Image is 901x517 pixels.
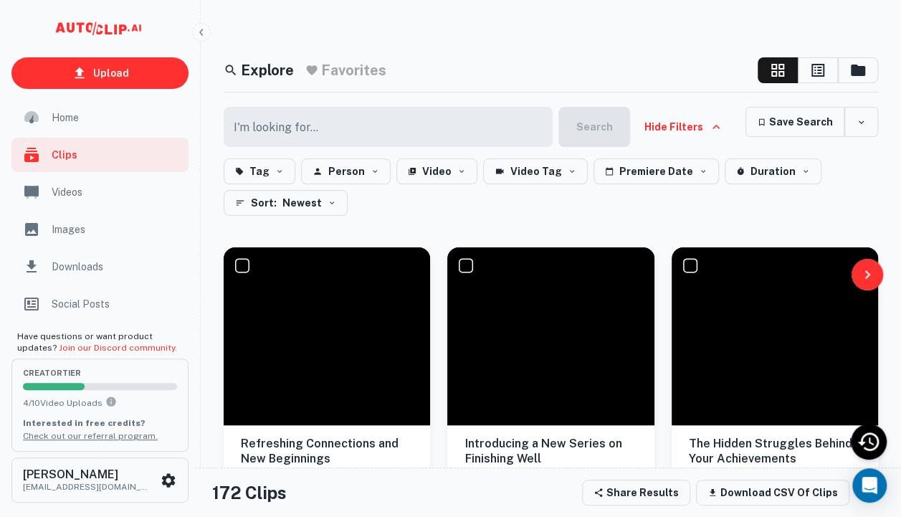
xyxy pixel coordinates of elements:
[11,212,189,247] a: Images
[11,287,189,321] a: Social Posts
[851,424,887,460] div: Recent Activity
[52,296,180,312] span: Social Posts
[582,480,690,506] button: Share Results
[52,259,180,275] span: Downloads
[696,480,849,506] button: Download CSV of clips
[23,431,158,441] a: Check out our referral program.
[464,437,637,467] h6: Introducing a New Series on Finishing Well
[52,222,180,237] span: Images
[59,343,177,353] a: Join our Discord community.
[23,480,152,493] p: [EMAIL_ADDRESS][DOMAIN_NAME]
[251,194,277,212] span: Sort:
[23,369,177,377] span: creator Tier
[483,158,588,184] button: Video Tag
[17,331,177,353] span: Have questions or want product updates?
[636,107,729,147] button: Hide Filters
[52,184,180,200] span: Videos
[105,396,117,407] svg: You can upload 10 videos per month on the creator tier. Upgrade to upload more.
[241,60,294,81] h5: Explore
[224,107,544,147] input: I'm looking for...
[11,250,189,284] a: Downloads
[241,437,413,467] h6: Refreshing Connections and New Beginnings
[321,60,386,81] h5: Favorites
[23,396,177,409] p: 4 / 10 Video Uploads
[301,158,391,184] button: Person
[11,138,189,172] a: Clips
[52,147,180,163] span: Clips
[224,158,295,184] button: Tag
[11,100,189,135] a: Home
[11,57,189,89] a: Upload
[396,158,477,184] button: Video
[689,437,861,467] h6: The Hidden Struggles Behind Your Achievements
[725,158,821,184] button: Duration
[11,457,189,502] button: [PERSON_NAME][EMAIL_ADDRESS][DOMAIN_NAME]
[224,190,348,216] button: Sort: Newest
[852,468,887,503] div: Open Intercom Messenger
[282,194,322,212] span: Newest
[11,175,189,209] a: Videos
[93,65,129,81] p: Upload
[212,480,287,506] h4: 172 Clips
[11,359,189,452] button: creatorTier4/10Video UploadsYou can upload 10 videos per month on the creator tier. Upgrade to up...
[52,110,180,125] span: Home
[593,158,719,184] button: Premiere Date
[23,469,152,480] h6: [PERSON_NAME]
[745,107,844,137] button: Save Search
[23,417,177,430] p: Interested in free credits?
